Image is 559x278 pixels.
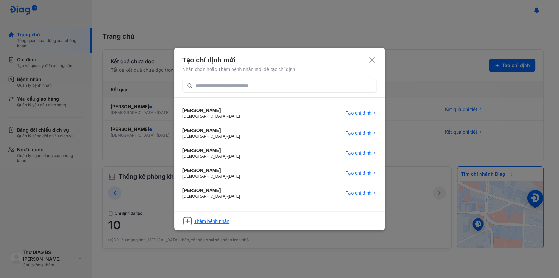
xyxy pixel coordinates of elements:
[182,147,240,154] div: [PERSON_NAME]
[228,174,240,179] span: [DATE]
[226,174,228,179] span: -
[182,194,226,199] span: [DEMOGRAPHIC_DATA]
[346,130,371,136] span: Tạo chỉ định
[182,107,240,114] div: [PERSON_NAME]
[228,154,240,159] span: [DATE]
[194,218,229,225] div: Thêm bệnh nhân
[228,194,240,199] span: [DATE]
[182,134,226,139] span: [DEMOGRAPHIC_DATA]
[182,187,240,194] div: [PERSON_NAME]
[182,167,240,174] div: [PERSON_NAME]
[226,194,228,199] span: -
[226,134,228,139] span: -
[182,154,226,159] span: [DEMOGRAPHIC_DATA]
[346,190,371,196] span: Tạo chỉ định
[182,55,377,65] div: Tạo chỉ định mới
[228,134,240,139] span: [DATE]
[182,114,226,118] span: [DEMOGRAPHIC_DATA]
[346,170,371,176] span: Tạo chỉ định
[182,174,226,179] span: [DEMOGRAPHIC_DATA]
[226,114,228,118] span: -
[226,154,228,159] span: -
[182,127,240,134] div: [PERSON_NAME]
[346,150,371,156] span: Tạo chỉ định
[346,110,371,116] span: Tạo chỉ định
[228,114,240,118] span: [DATE]
[182,66,377,73] div: Nhấn chọn hoặc Thêm bệnh nhân mới để tạo chỉ định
